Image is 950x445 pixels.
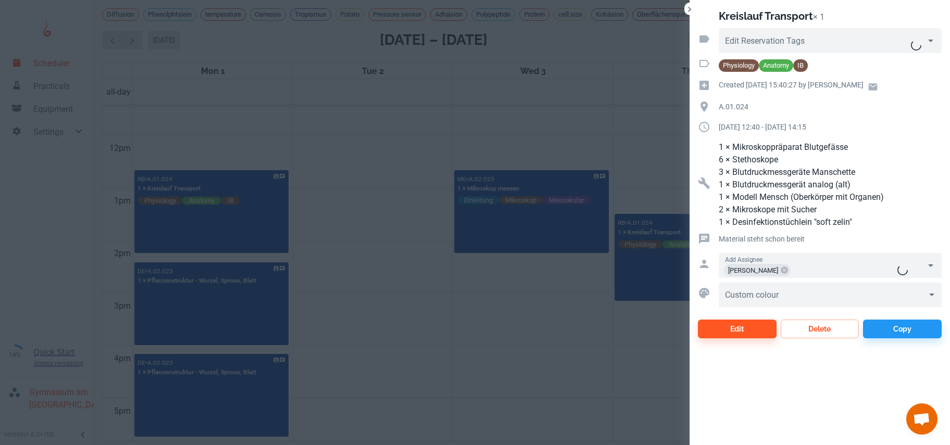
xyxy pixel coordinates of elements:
[719,166,942,179] p: 3 × Blutdruckmessgeräte Manschette
[698,320,777,338] button: Edit
[698,121,710,133] svg: Duration
[923,33,938,48] button: Open
[719,121,942,133] p: [DATE] 12:40 - [DATE] 14:15
[719,204,942,216] p: 2 × Mikroskope mit Sucher
[719,79,864,91] p: Created [DATE] 15:40:27 by [PERSON_NAME]
[698,79,710,92] svg: Creation time
[719,10,813,22] h2: Kreislauf Transport
[719,60,759,71] span: Physiology
[724,264,791,276] div: [PERSON_NAME]
[813,12,824,22] p: × 1
[719,179,942,191] p: 1 × Blutdruckmessgerät analog (alt)
[719,191,942,204] p: 1 × Modell Mensch (Oberkörper mit Organen)
[781,320,859,338] button: Delete
[698,100,710,113] svg: Location
[863,320,942,338] button: Copy
[698,33,710,45] svg: Reservation tags
[864,78,882,96] a: Email user
[724,264,782,276] span: [PERSON_NAME]
[698,233,710,245] svg: Reservation comment
[719,141,942,154] p: 1 × Mikroskoppräparat Blutgefässe
[923,258,938,273] button: Open
[759,60,793,71] span: Anatomy
[698,258,710,270] svg: Assigned to
[684,4,695,15] button: Close
[719,233,942,245] p: Material steht schon bereit
[698,177,710,189] svg: Resources
[719,216,942,228] p: 1 × Desinfektionstüchlein "soft zelin"
[719,282,942,307] div: ​
[719,154,942,166] p: 6 × Stethoskope
[698,57,710,70] svg: Activity tags
[698,287,710,299] svg: Custom colour
[793,60,808,71] span: IB
[725,255,762,264] label: Add Assignee
[906,403,938,435] a: Chat öffnen
[719,101,942,112] p: A.01.024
